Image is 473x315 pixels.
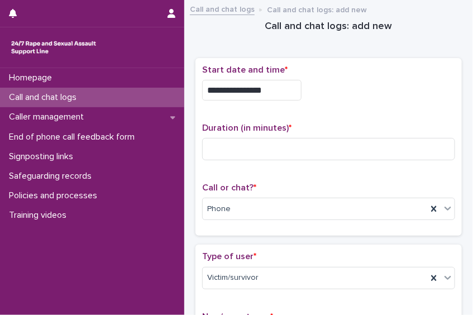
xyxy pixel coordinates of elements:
[4,112,93,122] p: Caller management
[202,183,256,192] span: Call or chat?
[4,190,106,201] p: Policies and processes
[4,210,75,221] p: Training videos
[202,123,292,132] span: Duration (in minutes)
[4,73,61,83] p: Homepage
[207,203,231,215] span: Phone
[4,92,85,103] p: Call and chat logs
[267,3,367,15] p: Call and chat logs: add new
[4,171,101,182] p: Safeguarding records
[207,272,259,284] span: Victim/survivor
[9,36,98,59] img: rhQMoQhaT3yELyF149Cw
[190,2,255,15] a: Call and chat logs
[195,20,462,34] h1: Call and chat logs: add new
[4,132,144,142] p: End of phone call feedback form
[202,252,256,261] span: Type of user
[4,151,82,162] p: Signposting links
[202,65,288,74] span: Start date and time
